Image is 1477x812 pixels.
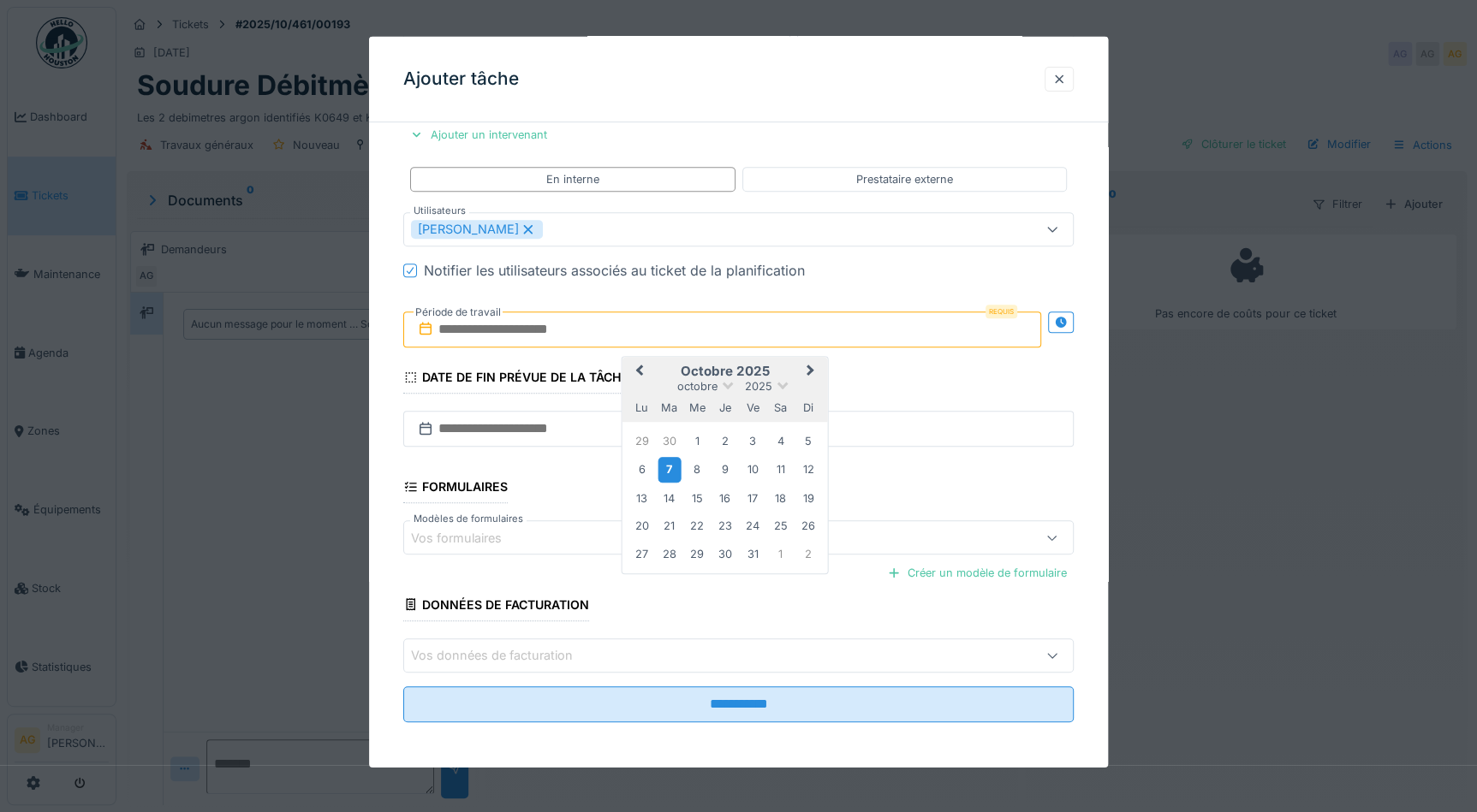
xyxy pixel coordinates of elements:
div: jeudi [713,396,736,419]
div: Ajouter un intervenant [403,123,554,146]
div: Choose dimanche 19 octobre 2025 [797,487,820,510]
label: Période de travail [414,303,503,322]
div: Choose mercredi 8 octobre 2025 [686,458,709,481]
div: Choose mercredi 1 octobre 2025 [686,430,709,453]
div: Choose vendredi 17 octobre 2025 [741,487,765,510]
span: octobre [677,380,718,393]
div: Formulaires [403,474,508,503]
div: Choose vendredi 31 octobre 2025 [741,542,765,566]
button: Previous Month [624,359,652,386]
div: Données de facturation [403,591,589,620]
label: Modèles de formulaires [410,512,527,526]
div: Choose mardi 14 octobre 2025 [658,487,681,510]
div: Choose lundi 29 septembre 2025 [630,430,653,453]
div: Choose lundi 20 octobre 2025 [630,514,653,537]
div: Choose jeudi 2 octobre 2025 [713,430,736,453]
div: Choose vendredi 3 octobre 2025 [741,430,765,453]
div: Choose mercredi 15 octobre 2025 [686,487,709,510]
div: Choose samedi 18 octobre 2025 [769,487,792,510]
div: Prestataire externe [856,171,953,187]
div: Choose samedi 11 octobre 2025 [769,458,792,481]
div: [PERSON_NAME] [411,220,543,239]
div: Choose lundi 27 octobre 2025 [630,542,653,566]
div: Choose vendredi 10 octobre 2025 [741,458,765,481]
div: vendredi [741,396,765,419]
div: samedi [769,396,792,419]
div: Choose dimanche 12 octobre 2025 [797,458,820,481]
div: Choose mardi 21 octobre 2025 [658,514,681,537]
div: Date de fin prévue de la tâche [403,365,629,394]
div: Choose mardi 7 octobre 2025 [658,457,681,482]
h3: Ajouter tâche [403,68,519,90]
div: Vos données de facturation [411,646,597,665]
div: Choose lundi 6 octobre 2025 [630,458,653,481]
div: Choose jeudi 16 octobre 2025 [713,487,736,510]
span: 2025 [745,380,772,393]
h2: octobre 2025 [622,364,828,379]
div: Vos formulaires [411,528,526,547]
div: Choose jeudi 9 octobre 2025 [713,458,736,481]
div: Choose dimanche 2 novembre 2025 [797,542,820,566]
div: Choose mercredi 29 octobre 2025 [686,542,709,566]
div: Choose lundi 13 octobre 2025 [630,487,653,510]
div: Month octobre, 2025 [628,427,822,567]
div: Choose jeudi 23 octobre 2025 [713,514,736,537]
div: mercredi [686,396,709,419]
div: Requis [986,305,1017,318]
div: Choose samedi 1 novembre 2025 [769,542,792,566]
div: mardi [658,396,681,419]
div: Créer un modèle de formulaire [880,561,1074,584]
div: Choose dimanche 5 octobre 2025 [797,430,820,453]
div: Choose samedi 4 octobre 2025 [769,430,792,453]
div: Choose mardi 30 septembre 2025 [658,430,681,453]
div: Notifier les utilisateurs associés au ticket de la planification [424,260,805,281]
button: Next Month [799,359,826,386]
div: Choose mardi 28 octobre 2025 [658,542,681,566]
div: En interne [546,171,599,187]
div: Choose vendredi 24 octobre 2025 [741,514,765,537]
div: Choose dimanche 26 octobre 2025 [797,514,820,537]
label: Utilisateurs [410,204,469,218]
div: Choose samedi 25 octobre 2025 [769,514,792,537]
div: Choose jeudi 30 octobre 2025 [713,542,736,566]
div: Choose mercredi 22 octobre 2025 [686,514,709,537]
div: lundi [630,396,653,419]
div: dimanche [797,396,820,419]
